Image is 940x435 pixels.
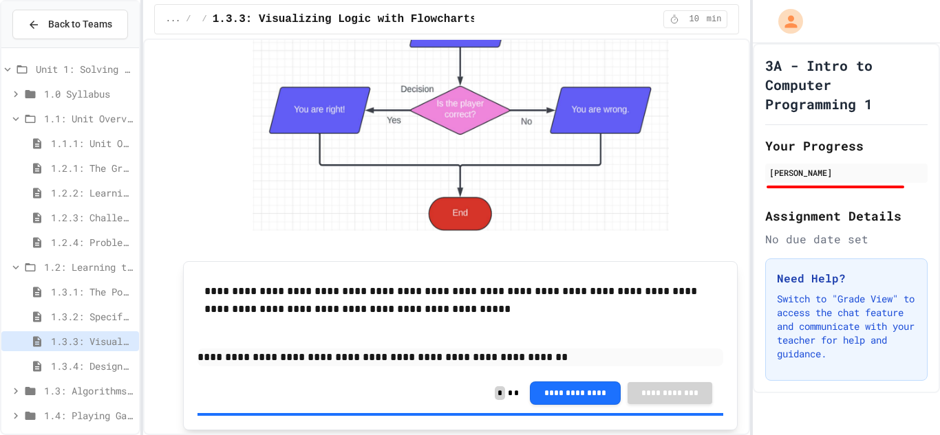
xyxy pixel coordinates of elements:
span: / [202,14,207,25]
span: 1.3.3: Visualizing Logic with Flowcharts [213,11,477,27]
div: [PERSON_NAME] [769,166,923,179]
span: 10 [683,14,705,25]
span: 1.1: Unit Overview [44,111,133,126]
span: 1.3.3: Visualizing Logic with Flowcharts [51,334,133,348]
span: 1.3.1: The Power of Algorithms [51,285,133,299]
h1: 3A - Intro to Computer Programming 1 [765,56,928,113]
span: Back to Teams [48,17,112,32]
span: 1.3.4: Designing Flowcharts [51,359,133,373]
h2: Your Progress [765,136,928,155]
span: 1.3.2: Specifying Ideas with Pseudocode [51,309,133,324]
span: Unit 1: Solving Problems in Computer Science [36,62,133,76]
span: 1.2.1: The Growth Mindset [51,161,133,175]
span: / [186,14,191,25]
h3: Need Help? [777,270,916,287]
span: 1.2.4: Problem Solving Practice [51,235,133,249]
h2: Assignment Details [765,206,928,225]
div: My Account [764,5,807,37]
p: Switch to "Grade View" to access the chat feature and communicate with your teacher for help and ... [777,292,916,361]
span: ... [166,14,181,25]
span: 1.3: Algorithms - from Pseudocode to Flowcharts [44,383,133,398]
span: 1.2: Learning to Solve Hard Problems [44,260,133,274]
span: min [707,14,722,25]
span: 1.1.1: Unit Overview [51,136,133,150]
span: 1.2.2: Learning to Solve Hard Problems [51,186,133,200]
span: 1.2.3: Challenge Problem - The Bridge [51,210,133,225]
div: No due date set [765,231,928,247]
span: 1.0 Syllabus [44,87,133,101]
span: 1.4: Playing Games [44,408,133,423]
